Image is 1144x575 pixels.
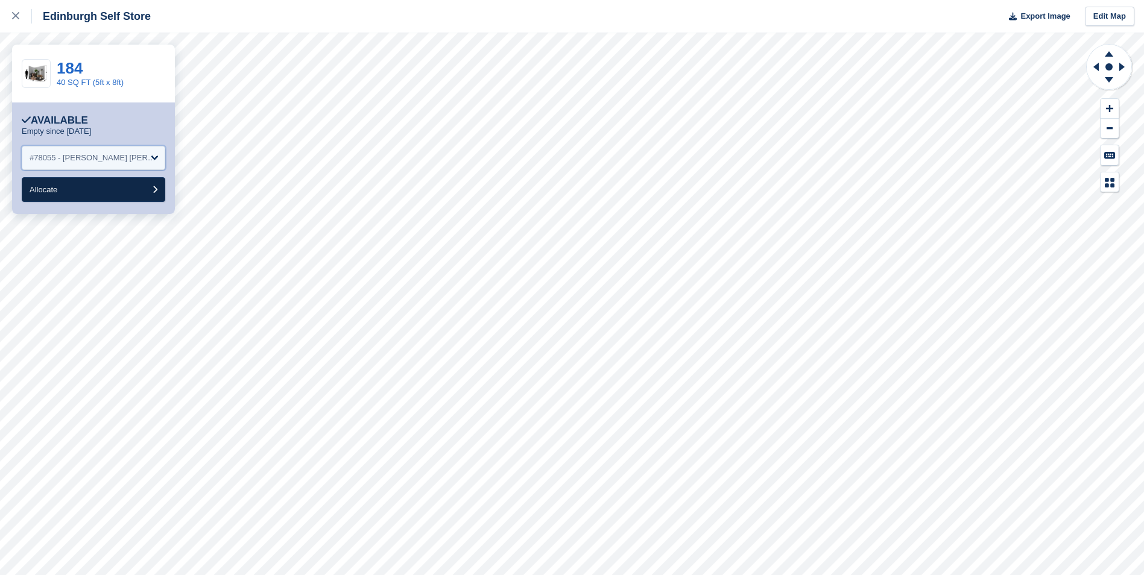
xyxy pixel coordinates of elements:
p: Empty since [DATE] [22,127,91,136]
div: Edinburgh Self Store [32,9,151,24]
button: Allocate [22,177,165,202]
button: Zoom Out [1101,119,1119,139]
a: Edit Map [1085,7,1134,27]
a: 184 [57,59,83,77]
span: Export Image [1020,10,1070,22]
div: Available [22,115,88,127]
a: 40 SQ FT (5ft x 8ft) [57,78,124,87]
div: #78055 - [PERSON_NAME] [PERSON_NAME] [30,152,157,164]
button: Export Image [1002,7,1070,27]
button: Map Legend [1101,172,1119,192]
span: Allocate [30,185,57,194]
button: Keyboard Shortcuts [1101,145,1119,165]
button: Zoom In [1101,99,1119,119]
img: 40-sqft-unit.jpg [22,63,50,84]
